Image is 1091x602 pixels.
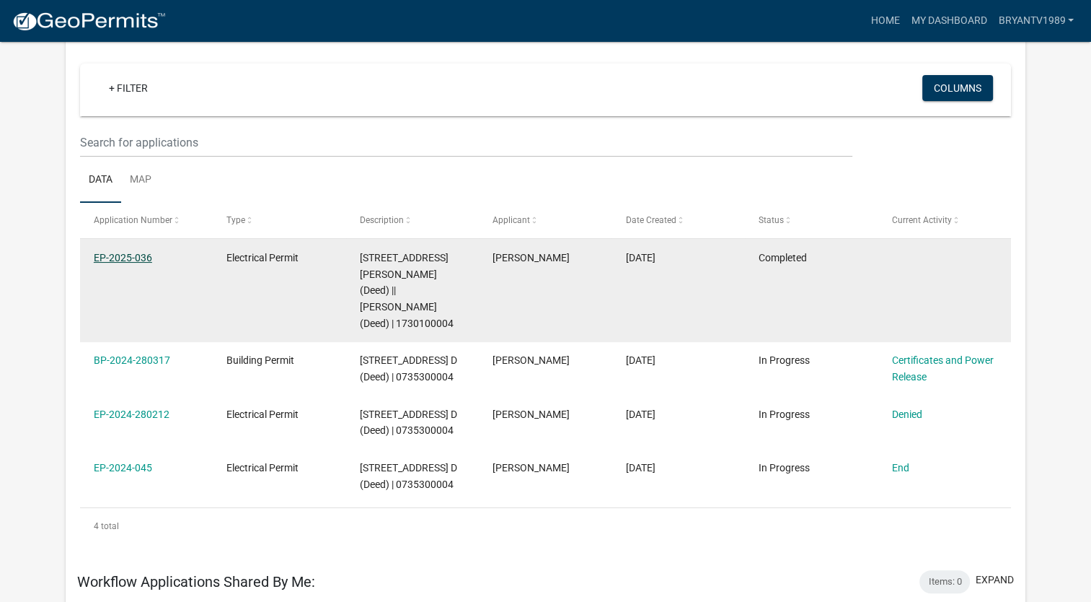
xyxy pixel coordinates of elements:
span: 07/31/2025 [626,252,655,263]
span: Applicant [493,215,530,225]
span: Bryant Vanderpool [493,462,570,474]
span: 11544 W 93RD ST S | ELROD, JAMES B (Deed) || ELROD, MARY (Deed) | 1730100004 [360,252,454,329]
span: Current Activity [891,215,951,225]
div: collapse [66,38,1026,558]
span: Electrical Permit [226,462,299,474]
span: Building Permit [226,354,294,366]
span: Type [226,215,245,225]
datatable-header-cell: Application Number [80,203,213,237]
span: Electrical Permit [226,409,299,420]
span: Bryant Vanderpool [493,409,570,420]
a: Map [121,157,160,204]
div: 4 total [80,508,1012,544]
a: Home [865,7,905,35]
span: In Progress [759,354,810,366]
a: Denied [891,409,922,420]
datatable-header-cell: Applicant [479,203,611,237]
span: Status [759,215,784,225]
a: + Filter [97,75,159,101]
span: In Progress [759,409,810,420]
span: Bryant Vanderpool [493,252,570,263]
datatable-header-cell: Description [346,203,479,237]
a: BryantV1989 [992,7,1079,35]
a: EP-2024-280212 [94,409,169,420]
span: 6431 HWY F-48 W | SAVAGE, ROBERT D (Deed) | 0735300004 [360,354,457,383]
span: Application Number [94,215,172,225]
span: 07/02/2024 [626,409,655,420]
a: Data [80,157,121,204]
datatable-header-cell: Status [745,203,878,237]
span: Completed [759,252,807,263]
span: Description [360,215,404,225]
a: End [891,462,909,474]
datatable-header-cell: Type [213,203,345,237]
a: EP-2025-036 [94,252,152,263]
button: Columns [922,75,993,101]
button: expand [976,572,1014,588]
a: BP-2024-280317 [94,354,170,366]
datatable-header-cell: Date Created [611,203,744,237]
span: 07/02/2024 [626,354,655,366]
a: My Dashboard [905,7,992,35]
span: Bryant Vanderpool [493,354,570,366]
span: Date Created [626,215,676,225]
span: 06/18/2024 [626,462,655,474]
span: 6431 HWY F-48 W | SAVAGE, ROBERT D (Deed) | 0735300004 [360,409,457,437]
span: 6431 HWY F-48 W | SAVAGE, ROBERT D (Deed) | 0735300004 [360,462,457,490]
h5: Workflow Applications Shared By Me: [77,573,315,590]
a: EP-2024-045 [94,462,152,474]
a: Certificates and Power Release [891,354,993,383]
span: In Progress [759,462,810,474]
input: Search for applications [80,128,852,157]
span: Electrical Permit [226,252,299,263]
div: Items: 0 [919,570,970,593]
datatable-header-cell: Current Activity [878,203,1010,237]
